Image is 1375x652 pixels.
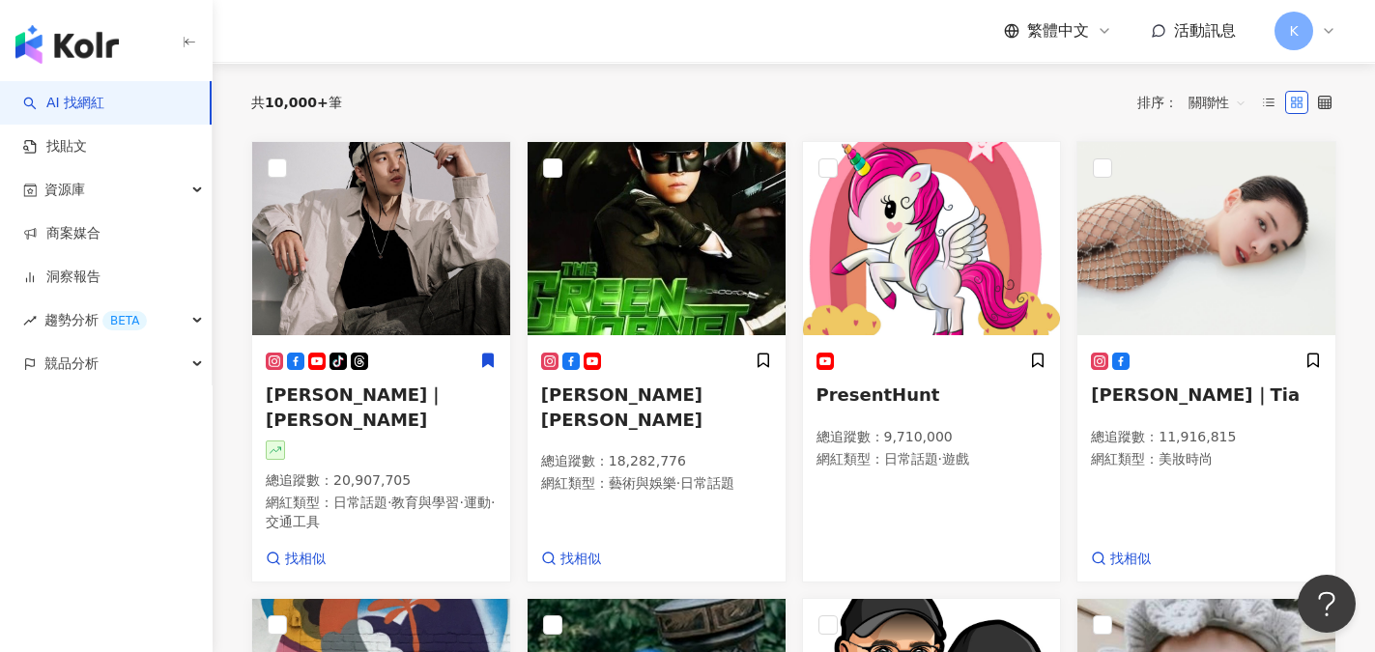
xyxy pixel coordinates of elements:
[464,495,491,510] span: 運動
[938,451,942,467] span: ·
[680,475,734,491] span: 日常話題
[44,298,147,342] span: 趨勢分析
[884,451,938,467] span: 日常話題
[541,384,702,429] span: [PERSON_NAME] [PERSON_NAME]
[23,94,104,113] a: searchAI 找網紅
[560,550,601,569] span: 找相似
[803,142,1061,335] img: KOL Avatar
[609,475,676,491] span: 藝術與娛樂
[1159,451,1213,467] span: 美妝時尚
[816,428,1047,447] p: 總追蹤數 ： 9,710,000
[1091,450,1322,469] p: 網紅類型 ：
[333,495,387,510] span: 日常話題
[387,495,391,510] span: ·
[528,142,786,335] img: KOL Avatar
[1091,550,1151,569] a: 找相似
[541,550,601,569] a: 找相似
[802,141,1062,583] a: KOL AvatarPresentHunt總追蹤數：9,710,000網紅類型：日常話題·遊戲
[1091,384,1300,405] span: [PERSON_NAME]｜Tia
[816,384,940,405] span: PresentHunt
[816,450,1047,469] p: 網紅類型 ：
[285,550,326,569] span: 找相似
[251,141,511,583] a: KOL Avatar[PERSON_NAME]｜[PERSON_NAME]總追蹤數：20,907,705網紅類型：日常話題·教育與學習·運動·交通工具找相似
[23,137,87,156] a: 找貼文
[44,342,99,385] span: 競品分析
[1189,87,1246,118] span: 關聯性
[541,452,772,471] p: 總追蹤數 ： 18,282,776
[1110,550,1151,569] span: 找相似
[266,514,320,529] span: 交通工具
[1091,428,1322,447] p: 總追蹤數 ： 11,916,815
[23,314,37,327] span: rise
[942,451,969,467] span: 遊戲
[15,25,119,64] img: logo
[44,168,85,212] span: 資源庫
[266,494,497,531] p: 網紅類型 ：
[1298,575,1356,633] iframe: Help Scout Beacon - Open
[1027,20,1089,42] span: 繁體中文
[266,471,497,491] p: 總追蹤數 ： 20,907,705
[459,495,463,510] span: ·
[251,95,342,110] div: 共 筆
[252,142,510,335] img: KOL Avatar
[23,268,100,287] a: 洞察報告
[265,95,329,110] span: 10,000+
[1289,20,1298,42] span: K
[676,475,680,491] span: ·
[541,474,772,494] p: 網紅類型 ：
[1137,87,1257,118] div: 排序：
[491,495,495,510] span: ·
[1076,141,1336,583] a: KOL Avatar[PERSON_NAME]｜Tia總追蹤數：11,916,815網紅類型：美妝時尚找相似
[391,495,459,510] span: 教育與學習
[1077,142,1335,335] img: KOL Avatar
[527,141,787,583] a: KOL Avatar[PERSON_NAME] [PERSON_NAME]總追蹤數：18,282,776網紅類型：藝術與娛樂·日常話題找相似
[102,311,147,330] div: BETA
[266,384,444,429] span: [PERSON_NAME]｜[PERSON_NAME]
[1174,21,1236,40] span: 活動訊息
[266,550,326,569] a: 找相似
[23,224,100,243] a: 商案媒合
